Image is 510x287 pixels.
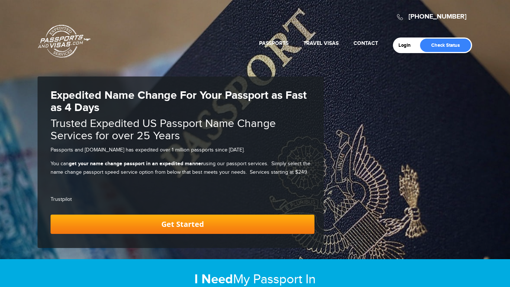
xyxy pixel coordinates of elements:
[259,40,288,46] a: Passports
[51,146,314,154] p: Passports and [DOMAIN_NAME] has expedited over 1 million passports since [DATE].
[398,42,416,48] a: Login
[51,89,307,114] strong: Expedited Name Change For Your Passport as Fast as 4 Days
[38,25,91,58] a: Passports & [DOMAIN_NAME]
[409,13,467,21] a: [PHONE_NUMBER]
[253,272,316,287] span: Passport In
[303,40,339,46] a: Travel Visas
[51,215,314,234] a: Get Started
[51,160,314,176] p: You can using our passport services. Simply select the name change passport speed service option ...
[354,40,378,46] a: Contact
[420,39,471,52] a: Check Status
[69,160,203,167] strong: get your name change passport in an expedited manner
[51,118,314,142] h2: Trusted Expedited US Passport Name Change Services for over 25 Years
[51,196,72,202] a: Trustpilot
